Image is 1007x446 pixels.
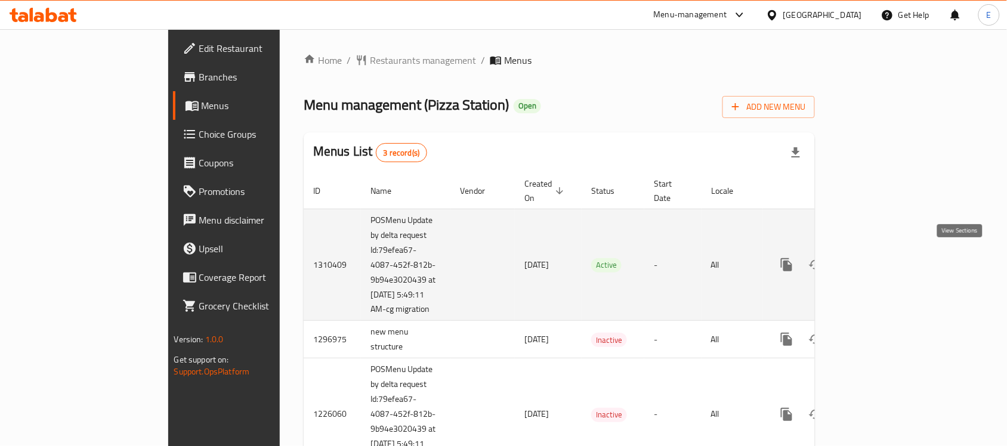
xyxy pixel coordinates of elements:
a: Menus [173,91,336,120]
a: Grocery Checklist [173,292,336,320]
span: Active [591,258,622,272]
span: Menu disclaimer [199,213,327,227]
span: Promotions [199,184,327,199]
span: Restaurants management [370,53,476,67]
div: [GEOGRAPHIC_DATA] [783,8,862,21]
div: Open [514,99,541,113]
button: Change Status [801,250,830,279]
button: Add New Menu [722,96,815,118]
span: 1.0.0 [205,332,224,347]
div: Menu-management [654,8,727,22]
span: Version: [174,332,203,347]
h2: Menus List [313,143,427,162]
button: more [773,400,801,429]
span: Edit Restaurant [199,41,327,55]
span: [DATE] [524,257,549,272]
span: Menus [504,53,532,67]
span: Locale [711,184,749,198]
button: Change Status [801,325,830,354]
a: Promotions [173,177,336,206]
span: Name [370,184,407,198]
span: Upsell [199,241,327,256]
span: E [987,8,991,21]
div: Export file [781,138,810,167]
a: Choice Groups [173,120,336,148]
button: Change Status [801,400,830,429]
button: more [773,325,801,354]
span: Branches [199,70,327,84]
span: Add New Menu [732,100,805,114]
span: Grocery Checklist [199,299,327,313]
td: - [644,321,702,358]
button: more [773,250,801,279]
span: Menus [202,98,327,113]
span: [DATE] [524,406,549,422]
a: Coverage Report [173,263,336,292]
td: POSMenu Update by delta request Id:79efea67-4087-452f-812b-9b94e3020439 at [DATE] 5:49:11 AM-cg m... [361,209,450,321]
td: - [644,209,702,321]
div: Total records count [376,143,428,162]
a: Coupons [173,148,336,177]
span: Choice Groups [199,127,327,141]
a: Support.OpsPlatform [174,364,250,379]
td: All [702,209,763,321]
nav: breadcrumb [304,53,815,67]
span: Open [514,101,541,111]
span: Coverage Report [199,270,327,284]
li: / [347,53,351,67]
span: Vendor [460,184,501,198]
a: Menu disclaimer [173,206,336,234]
span: Start Date [654,176,687,205]
td: new menu structure [361,321,450,358]
span: Status [591,184,630,198]
span: [DATE] [524,332,549,347]
th: Actions [763,173,897,209]
span: Menu management ( Pizza Station ) [304,91,509,118]
span: Inactive [591,408,627,422]
div: Active [591,258,622,272]
a: Edit Restaurant [173,34,336,63]
span: Get support on: [174,352,229,367]
a: Branches [173,63,336,91]
span: Created On [524,176,567,205]
a: Upsell [173,234,336,263]
span: Coupons [199,156,327,170]
span: 3 record(s) [376,147,427,159]
li: / [481,53,485,67]
td: All [702,321,763,358]
a: Restaurants management [356,53,476,67]
span: Inactive [591,333,627,347]
span: ID [313,184,336,198]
